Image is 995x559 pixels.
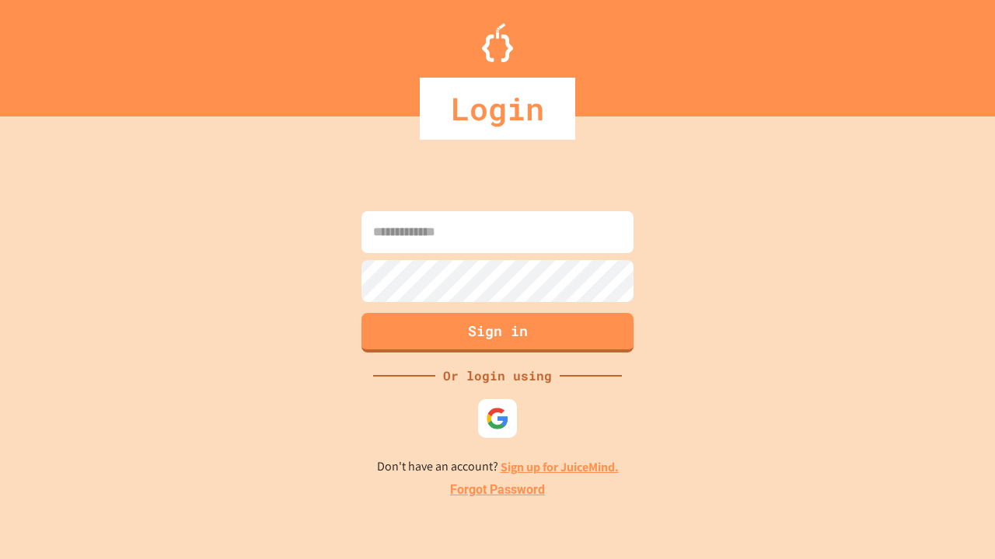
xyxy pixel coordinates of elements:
[486,407,509,430] img: google-icon.svg
[482,23,513,62] img: Logo.svg
[450,481,545,499] a: Forgot Password
[361,313,634,352] button: Sign in
[501,459,619,475] a: Sign up for JuiceMind.
[435,366,560,385] div: Or login using
[420,78,575,140] div: Login
[377,457,619,477] p: Don't have an account?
